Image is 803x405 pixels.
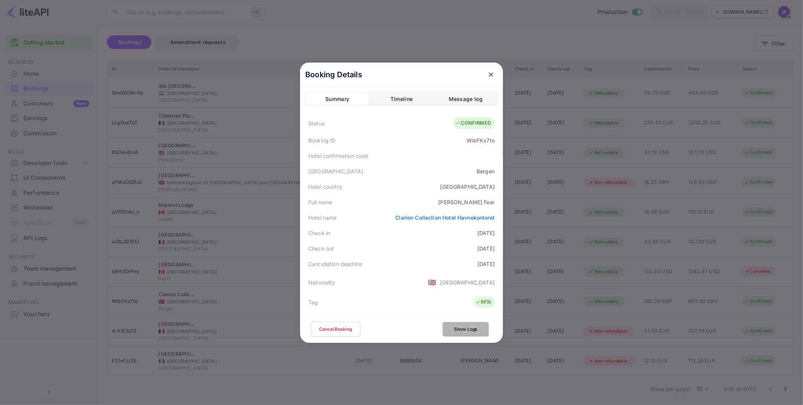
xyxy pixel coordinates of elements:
[475,298,491,306] div: RFN
[440,278,495,286] div: [GEOGRAPHIC_DATA]
[440,183,495,191] div: [GEOGRAPHIC_DATA]
[308,183,342,191] div: Hotel country
[305,69,362,80] p: Booking Details
[477,167,495,175] div: Bergen
[477,229,495,237] div: [DATE]
[370,93,433,105] button: Timeline
[438,198,495,206] div: [PERSON_NAME] Fear
[466,136,495,144] div: WibFKx7to
[308,119,325,127] div: Status
[306,93,369,105] button: Summary
[390,95,413,104] div: Timeline
[308,136,336,144] div: Booking ID
[308,278,335,286] div: Nationality
[484,68,498,81] button: close
[308,214,337,222] div: Hotel name
[395,214,495,221] a: Clarion Collection Hotel Havnekontoret
[449,95,483,104] div: Message log
[311,322,360,337] button: Cancel Booking
[477,260,495,268] div: [DATE]
[308,298,318,306] div: Tag
[477,245,495,252] div: [DATE]
[442,322,489,337] button: Show Logs
[434,93,497,105] button: Message log
[428,275,436,289] span: United States
[308,167,363,175] div: [GEOGRAPHIC_DATA]
[308,260,362,268] div: Cancellation deadline
[308,152,368,160] div: Hotel confirmation code
[308,198,332,206] div: Full name
[325,95,349,104] div: Summary
[308,245,334,252] div: Check out
[308,229,330,237] div: Check in
[455,119,491,127] div: CONFIRMED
